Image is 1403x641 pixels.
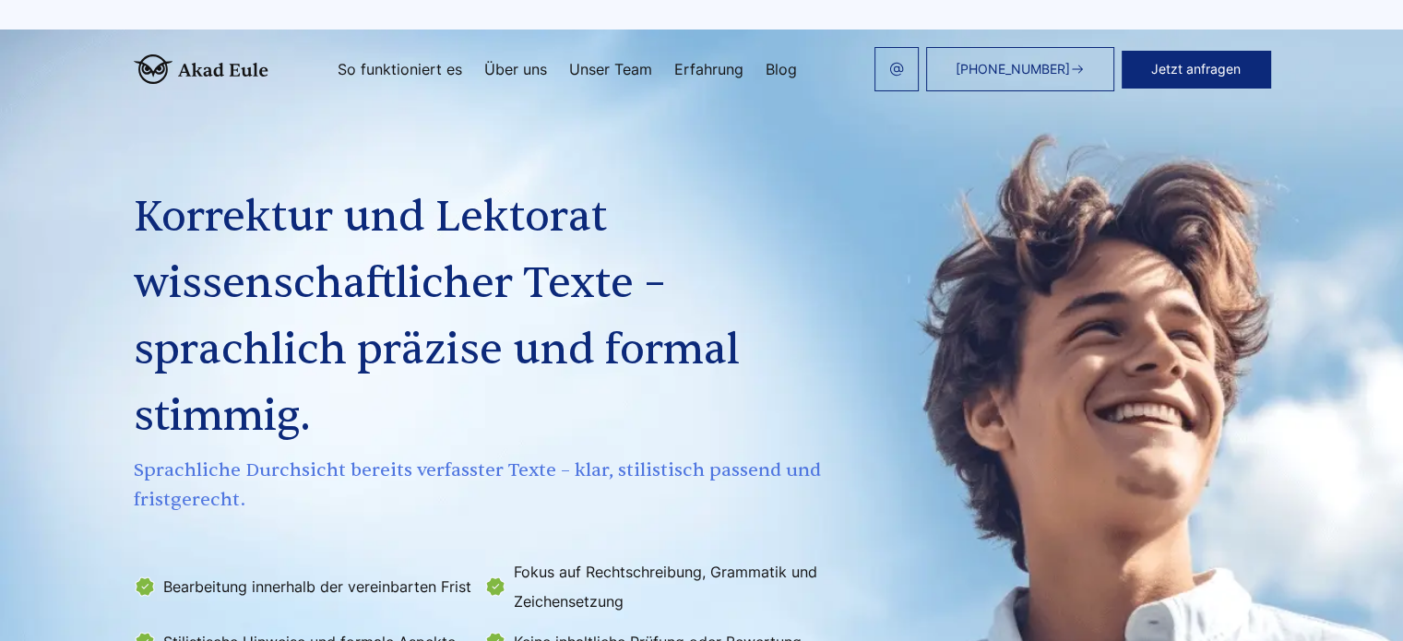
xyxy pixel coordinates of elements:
button: Jetzt anfragen [1122,51,1270,88]
a: Blog [766,62,797,77]
a: Unser Team [569,62,652,77]
span: [PHONE_NUMBER] [956,62,1070,77]
a: So funktioniert es [338,62,462,77]
li: Bearbeitung innerhalb der vereinbarten Frist [134,557,473,616]
img: logo [134,54,268,84]
h1: Korrektur und Lektorat wissenschaftlicher Texte – sprachlich präzise und formal stimmig. [134,184,827,450]
span: Sprachliche Durchsicht bereits verfasster Texte – klar, stilistisch passend und fristgerecht. [134,456,827,515]
a: [PHONE_NUMBER] [926,47,1114,91]
a: Über uns [484,62,547,77]
img: email [889,62,904,77]
a: Erfahrung [674,62,743,77]
li: Fokus auf Rechtschreibung, Grammatik und Zeichensetzung [484,557,824,616]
